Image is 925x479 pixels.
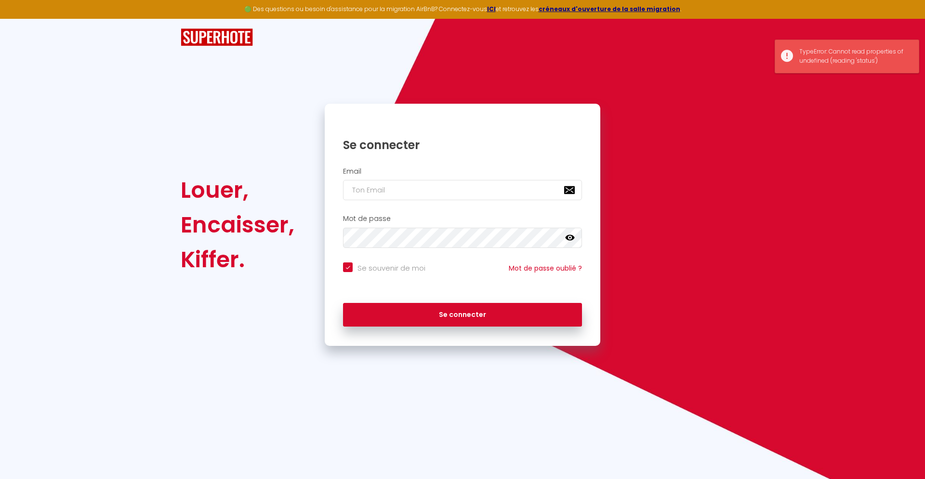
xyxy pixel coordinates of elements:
a: créneaux d'ouverture de la salle migration [539,5,680,13]
button: Se connecter [343,303,582,327]
div: Louer, [181,173,294,207]
img: SuperHote logo [181,28,253,46]
div: Kiffer. [181,242,294,277]
div: TypeError: Cannot read properties of undefined (reading 'status') [799,47,909,66]
input: Ton Email [343,180,582,200]
h2: Email [343,167,582,176]
h2: Mot de passe [343,215,582,223]
a: ICI [487,5,496,13]
a: Mot de passe oublié ? [509,263,582,273]
h1: Se connecter [343,137,582,152]
div: Encaisser, [181,207,294,242]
